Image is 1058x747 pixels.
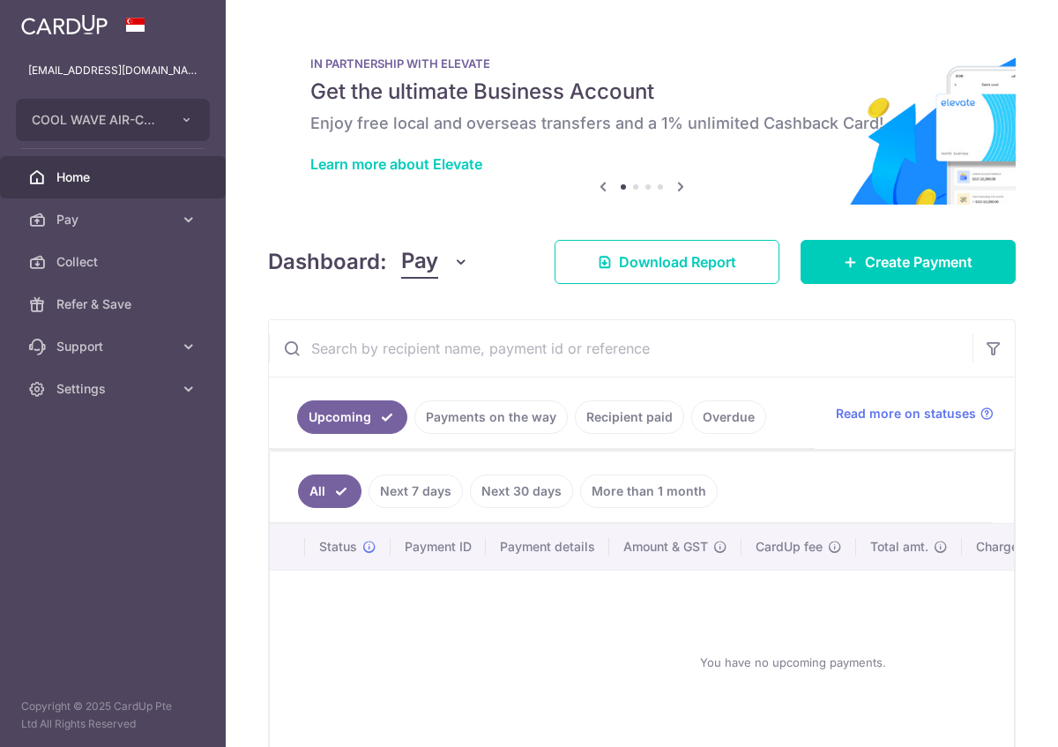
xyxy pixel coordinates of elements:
a: Read more on statuses [836,405,994,422]
span: CardUp fee [756,538,823,556]
img: Renovation banner [268,28,1016,205]
img: CardUp [21,14,108,35]
h4: Dashboard: [268,246,387,278]
span: Settings [56,380,173,398]
p: [EMAIL_ADDRESS][DOMAIN_NAME] [28,62,197,79]
a: Create Payment [801,240,1016,284]
a: Download Report [555,240,779,284]
span: Amount & GST [623,538,708,556]
span: Download Report [619,251,736,273]
a: More than 1 month [580,474,718,508]
span: Read more on statuses [836,405,976,422]
a: All [298,474,361,508]
button: Pay [401,245,469,279]
button: COOL WAVE AIR-CONDITIONER AND ELECTRICAL TRADING [16,99,210,141]
span: Pay [56,211,173,228]
a: Next 30 days [470,474,573,508]
span: Charge date [976,538,1048,556]
span: Pay [401,245,438,279]
p: IN PARTNERSHIP WITH ELEVATE [310,56,973,71]
a: Next 7 days [369,474,463,508]
span: COOL WAVE AIR-CONDITIONER AND ELECTRICAL TRADING [32,111,162,129]
span: Collect [56,253,173,271]
span: Refer & Save [56,295,173,313]
a: Recipient paid [575,400,684,434]
a: Payments on the way [414,400,568,434]
a: Upcoming [297,400,407,434]
span: Create Payment [865,251,972,273]
span: Status [319,538,357,556]
h6: Enjoy free local and overseas transfers and a 1% unlimited Cashback Card! [310,113,973,134]
span: Support [56,338,173,355]
h5: Get the ultimate Business Account [310,78,973,106]
span: Total amt. [870,538,928,556]
th: Payment details [486,524,609,570]
input: Search by recipient name, payment id or reference [269,320,972,377]
a: Learn more about Elevate [310,155,482,173]
a: Overdue [691,400,766,434]
span: Home [56,168,173,186]
th: Payment ID [391,524,486,570]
